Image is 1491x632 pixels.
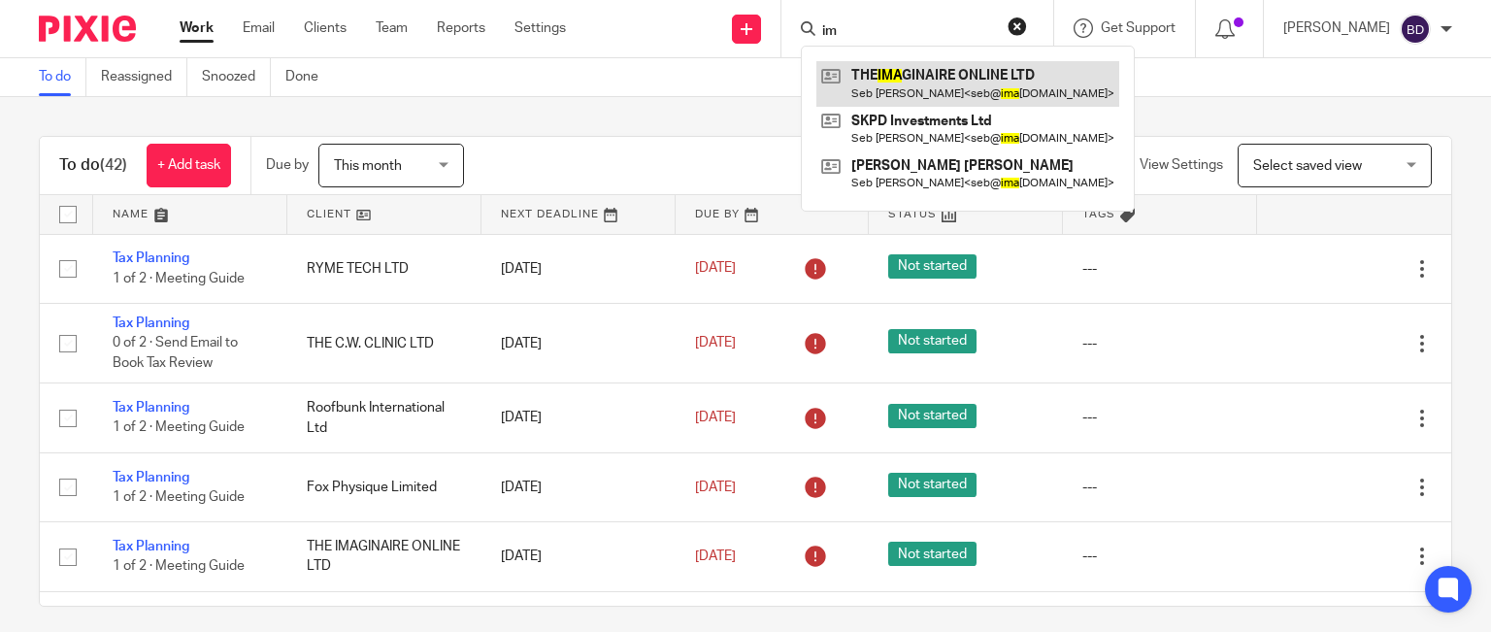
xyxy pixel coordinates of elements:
a: Team [376,18,408,38]
span: [DATE] [695,411,736,424]
span: 1 of 2 · Meeting Guide [113,490,245,504]
div: --- [1082,334,1238,353]
span: Not started [888,473,977,497]
span: 1 of 2 · Meeting Guide [113,421,245,435]
td: Fox Physique Limited [287,452,481,521]
span: [DATE] [695,336,736,349]
a: Reassigned [101,58,187,96]
div: --- [1082,259,1238,279]
a: Reports [437,18,485,38]
td: RYME TECH LTD [287,234,481,303]
img: svg%3E [1400,14,1431,45]
a: Tax Planning [113,540,189,553]
a: Tax Planning [113,251,189,265]
td: Roofbunk International Ltd [287,383,481,452]
td: [DATE] [481,303,676,383]
a: Snoozed [202,58,271,96]
input: Search [820,23,995,41]
span: Not started [888,404,977,428]
a: To do [39,58,86,96]
a: Email [243,18,275,38]
td: [DATE] [481,522,676,591]
span: Not started [888,542,977,566]
td: [DATE] [481,452,676,521]
span: Select saved view [1253,159,1362,173]
div: --- [1082,547,1238,566]
a: Clients [304,18,347,38]
span: (42) [100,157,127,173]
td: THE C.W. CLINIC LTD [287,303,481,383]
span: 0 of 2 · Send Email to Book Tax Review [113,337,238,371]
td: [DATE] [481,383,676,452]
img: Pixie [39,16,136,42]
span: View Settings [1140,158,1223,172]
a: Tax Planning [113,316,189,330]
a: Tax Planning [113,401,189,415]
a: Done [285,58,333,96]
span: Tags [1082,209,1115,219]
a: Work [180,18,214,38]
span: [DATE] [695,549,736,563]
a: Settings [514,18,566,38]
td: [DATE] [481,234,676,303]
span: Get Support [1101,21,1176,35]
div: --- [1082,478,1238,497]
span: [DATE] [695,262,736,276]
p: Due by [266,155,309,175]
span: Not started [888,254,977,279]
span: Not started [888,329,977,353]
span: 1 of 2 · Meeting Guide [113,560,245,574]
span: 1 of 2 · Meeting Guide [113,272,245,285]
a: Tax Planning [113,471,189,484]
td: THE IMAGINAIRE ONLINE LTD [287,522,481,591]
p: [PERSON_NAME] [1283,18,1390,38]
div: --- [1082,408,1238,427]
button: Clear [1008,17,1027,36]
a: + Add task [147,144,231,187]
span: This month [334,159,402,173]
h1: To do [59,155,127,176]
span: [DATE] [695,481,736,494]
